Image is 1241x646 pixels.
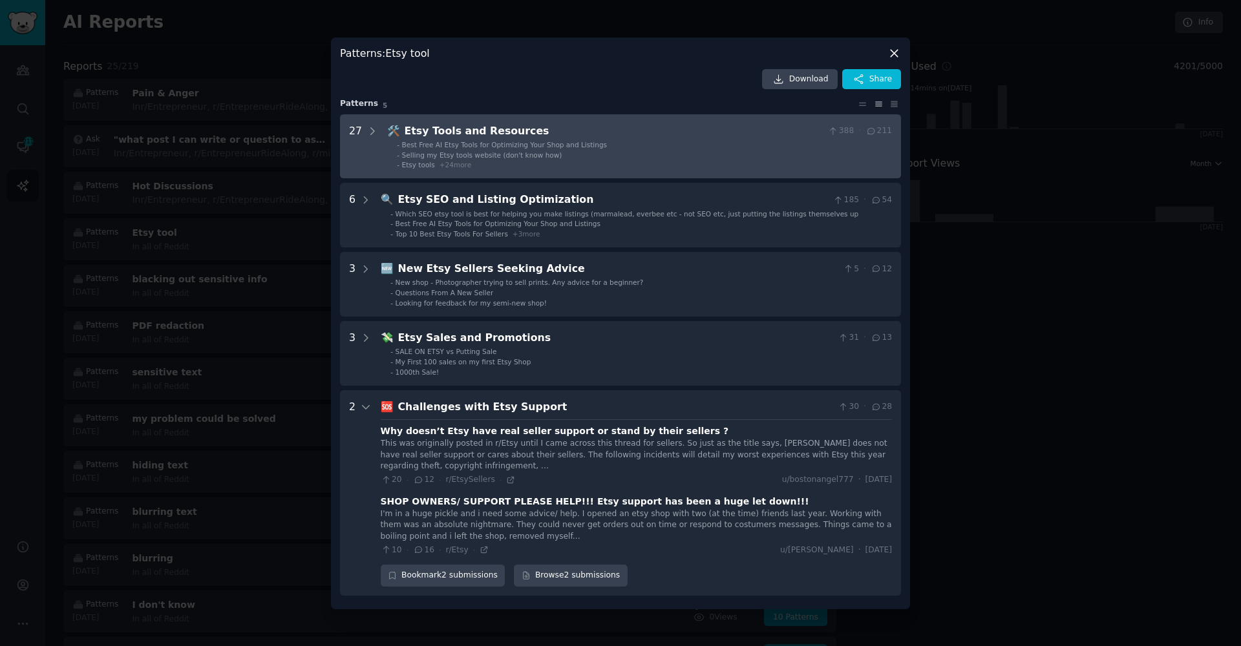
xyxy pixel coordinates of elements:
[349,261,355,307] div: 3
[390,357,393,366] div: -
[473,545,475,554] span: ·
[381,545,402,556] span: 10
[390,209,393,218] div: -
[398,330,833,346] div: Etsy Sales and Promotions
[402,151,562,159] span: Selling my Etsy tools website (don't know how)
[349,192,355,238] div: 6
[396,230,508,238] span: Top 10 Best Etsy Tools For Sellers
[413,545,434,556] span: 16
[381,474,402,486] span: 20
[390,278,393,287] div: -
[396,210,859,218] span: Which SEO etsy tool is best for helping you make listings (marmalead, everbee etc - not SEO etc, ...
[396,348,497,355] span: SALE ON ETSY vs Putting Sale
[865,474,892,486] span: [DATE]
[398,192,829,208] div: Etsy SEO and Listing Optimization
[514,565,627,587] a: Browse2 submissions
[381,424,729,438] div: Why doesn’t Etsy have real seller support or stand by their sellers ?
[396,220,600,227] span: Best Free AI Etsy Tools for Optimizing Your Shop and Listings
[398,399,833,415] div: Challenges with Etsy Support
[413,474,434,486] span: 12
[402,161,435,169] span: Etsy tools
[397,140,399,149] div: -
[871,332,892,344] span: 13
[396,278,644,286] span: New shop - Photographer trying to sell prints. Any advice for a beginner?
[864,194,866,206] span: ·
[381,331,394,344] span: 💸
[402,141,607,149] span: Best Free AI Etsy Tools for Optimizing Your Shop and Listings
[390,229,393,238] div: -
[405,123,823,140] div: Etsy Tools and Resources
[390,219,393,228] div: -
[390,347,393,356] div: -
[838,401,859,413] span: 30
[864,264,866,275] span: ·
[349,399,355,587] div: 2
[833,194,859,206] span: 185
[407,475,408,484] span: ·
[390,288,393,297] div: -
[858,545,861,556] span: ·
[398,261,838,277] div: New Etsy Sellers Seeking Advice
[838,332,859,344] span: 31
[865,545,892,556] span: [DATE]
[858,125,861,137] span: ·
[858,474,861,486] span: ·
[869,74,892,85] span: Share
[439,475,441,484] span: ·
[782,474,854,486] span: u/bostonangel777
[396,358,531,366] span: My First 100 sales on my first Etsy Shop
[843,264,859,275] span: 5
[340,47,430,60] h3: Patterns : Etsy tool
[396,289,494,297] span: Questions From A New Seller
[407,545,408,554] span: ·
[381,565,505,587] div: Bookmark 2 submissions
[396,299,547,307] span: Looking for feedback for my semi-new shop!
[871,194,892,206] span: 54
[842,69,901,90] button: Share
[381,401,394,413] span: 🆘
[397,160,399,169] div: -
[865,125,892,137] span: 211
[439,545,441,554] span: ·
[780,545,854,556] span: u/[PERSON_NAME]
[864,332,866,344] span: ·
[513,230,540,238] span: + 3 more
[381,262,394,275] span: 🆕
[500,475,502,484] span: ·
[383,101,387,109] span: 5
[349,330,355,377] div: 3
[387,125,400,137] span: 🛠️
[827,125,854,137] span: 388
[396,368,440,376] span: 1000th Sale!
[390,298,393,307] div: -
[381,193,394,205] span: 🔍
[445,545,468,554] span: r/Etsy
[871,264,892,275] span: 12
[381,438,892,472] div: This was originally posted in r/Etsy until I came across this thread for sellers. So just as the ...
[381,508,892,543] div: I'm in a huge pickle and i need some advice/ help. I opened an etsy shop with two (at the time) f...
[390,368,393,377] div: -
[864,401,866,413] span: ·
[445,475,494,484] span: r/EtsySellers
[397,151,399,160] div: -
[349,123,362,170] div: 27
[440,161,471,169] span: + 24 more
[340,98,378,110] span: Pattern s
[789,74,829,85] span: Download
[381,495,809,508] div: SHOP OWNERS/ SUPPORT PLEASE HELP!!! Etsy support has been a huge let down!!!
[762,69,838,90] a: Download
[871,401,892,413] span: 28
[381,565,505,587] button: Bookmark2 submissions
